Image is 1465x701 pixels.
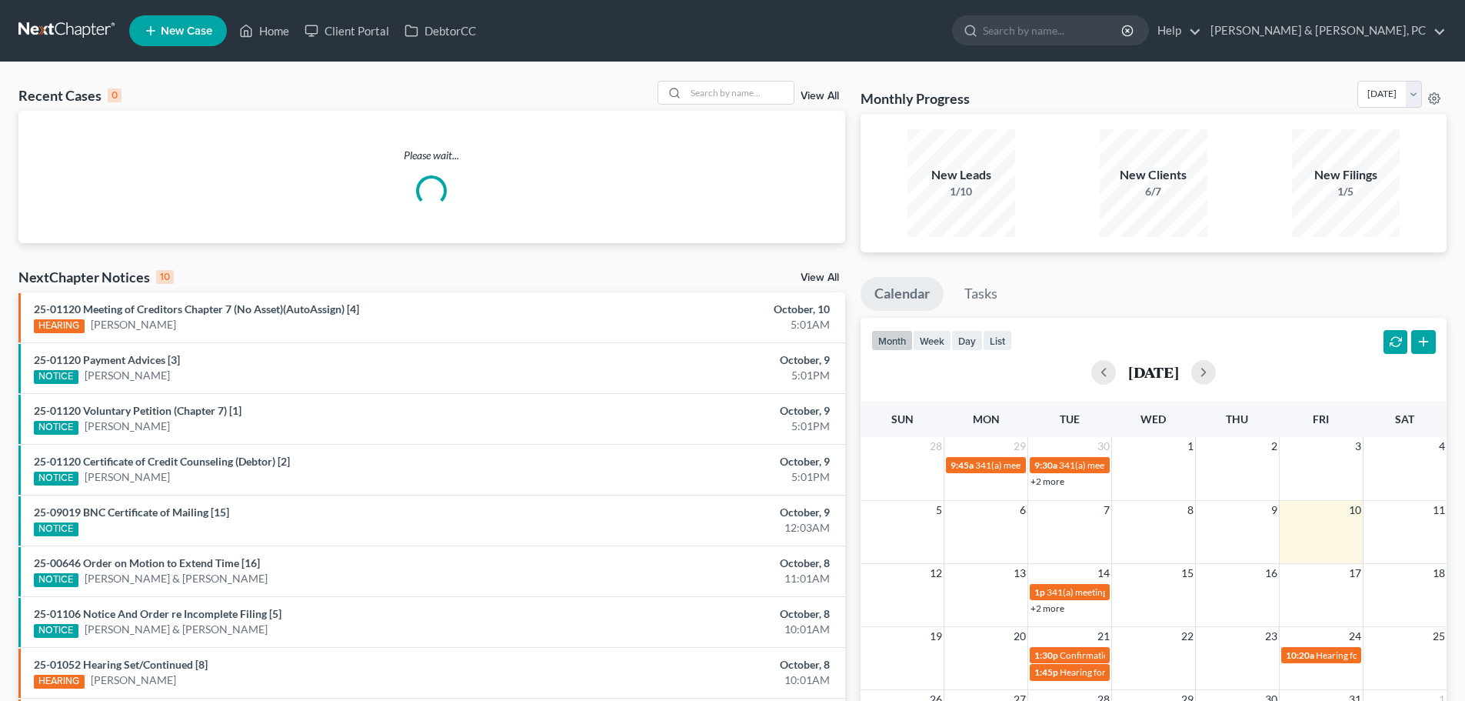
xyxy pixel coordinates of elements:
span: 17 [1347,564,1363,582]
div: 5:01PM [574,419,830,434]
a: 25-09019 BNC Certificate of Mailing [15] [34,506,229,519]
button: month [871,330,913,351]
span: 25 [1431,627,1447,646]
a: [PERSON_NAME] [85,368,170,383]
span: New Case [161,25,212,37]
a: Help [1150,17,1201,45]
span: Fri [1313,412,1329,426]
div: 10:01AM [574,622,830,637]
a: +2 more [1030,476,1064,487]
div: October, 8 [574,657,830,673]
div: HEARING [34,675,85,689]
span: Hearing for [PERSON_NAME] [1316,649,1436,661]
span: 1p [1034,586,1045,598]
a: Home [231,17,297,45]
div: New Filings [1292,166,1400,184]
div: October, 9 [574,352,830,368]
span: Tue [1060,412,1080,426]
div: 5:01AM [574,317,830,332]
div: 6/7 [1100,184,1207,199]
div: 12:03AM [574,520,830,536]
a: [PERSON_NAME] & [PERSON_NAME] [85,622,268,637]
span: 28 [928,437,944,456]
span: 1:45p [1034,666,1058,678]
span: 341(a) meeting for [PERSON_NAME] [975,459,1124,471]
span: 18 [1431,564,1447,582]
span: 29 [1012,437,1027,456]
div: NOTICE [34,472,78,486]
a: [PERSON_NAME] [85,469,170,485]
a: +2 more [1030,603,1064,614]
span: Hearing for [PERSON_NAME] [1060,666,1180,678]
span: 9:45a [951,459,974,471]
span: Sun [891,412,914,426]
div: 5:01PM [574,469,830,485]
a: 25-00646 Order on Motion to Extend Time [16] [34,556,260,569]
span: 10:20a [1286,649,1314,661]
a: Client Portal [297,17,397,45]
a: 25-01120 Meeting of Creditors Chapter 7 (No Asset)(AutoAssign) [4] [34,302,359,315]
span: 6 [1018,501,1027,519]
span: 2 [1270,437,1279,456]
div: NOTICE [34,421,78,435]
div: October, 8 [574,606,830,622]
div: 11:01AM [574,571,830,586]
span: Sat [1395,412,1414,426]
button: week [913,330,951,351]
div: HEARING [34,319,85,333]
span: 341(a) meeting for [PERSON_NAME] [1047,586,1195,598]
div: New Clients [1100,166,1207,184]
a: Tasks [951,277,1011,311]
div: 10 [156,270,174,284]
span: 24 [1347,627,1363,646]
span: 22 [1180,627,1195,646]
a: 25-01120 Payment Advices [3] [34,353,180,366]
span: 30 [1096,437,1111,456]
span: 19 [928,627,944,646]
a: DebtorCC [397,17,484,45]
a: [PERSON_NAME] & [PERSON_NAME], PC [1203,17,1446,45]
input: Search by name... [983,16,1124,45]
div: October, 10 [574,302,830,317]
a: View All [801,91,839,102]
a: [PERSON_NAME] [91,317,176,332]
div: NOTICE [34,370,78,384]
div: NextChapter Notices [18,268,174,286]
span: 14 [1096,564,1111,582]
div: 10:01AM [574,673,830,688]
button: list [983,330,1012,351]
span: 10 [1347,501,1363,519]
input: Search by name... [686,82,794,104]
a: View All [801,272,839,283]
div: NOTICE [34,573,78,587]
div: 5:01PM [574,368,830,383]
span: Mon [973,412,1000,426]
span: 7 [1102,501,1111,519]
div: 0 [108,88,122,102]
span: 1 [1186,437,1195,456]
span: 20 [1012,627,1027,646]
div: 1/10 [907,184,1015,199]
a: [PERSON_NAME] [85,419,170,434]
button: day [951,330,983,351]
a: 25-01052 Hearing Set/Continued [8] [34,658,208,671]
div: 1/5 [1292,184,1400,199]
span: 5 [934,501,944,519]
div: October, 9 [574,454,830,469]
span: 1:30p [1034,649,1058,661]
span: Confirmation hearing for [PERSON_NAME] [1060,649,1234,661]
div: NOTICE [34,624,78,638]
span: 9 [1270,501,1279,519]
a: [PERSON_NAME] [91,673,176,688]
div: October, 8 [574,556,830,571]
div: New Leads [907,166,1015,184]
span: 15 [1180,564,1195,582]
a: 25-01120 Voluntary Petition (Chapter 7) [1] [34,404,241,417]
a: 25-01120 Certificate of Credit Counseling (Debtor) [2] [34,455,290,468]
span: 9:30a [1034,459,1057,471]
div: NOTICE [34,522,78,536]
span: Wed [1140,412,1166,426]
a: 25-01106 Notice And Order re Incomplete Filing [5] [34,607,281,620]
span: 16 [1264,564,1279,582]
a: Calendar [861,277,944,311]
